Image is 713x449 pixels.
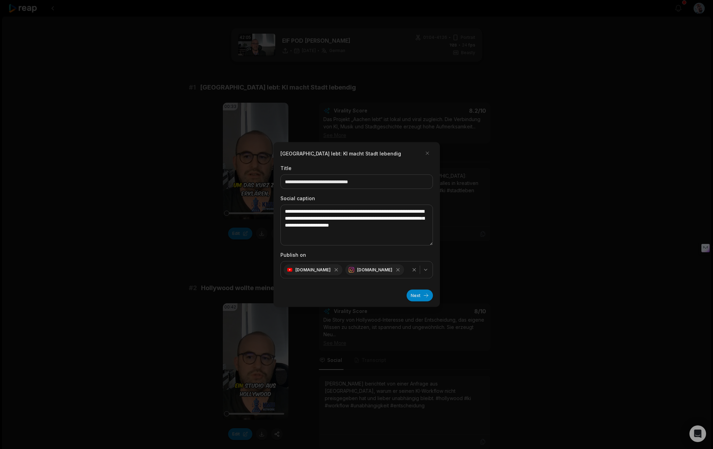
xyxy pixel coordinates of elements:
button: [DOMAIN_NAME][DOMAIN_NAME] [280,261,433,279]
label: Social caption [280,195,433,202]
label: Title [280,164,433,172]
h2: [GEOGRAPHIC_DATA] lebt: KI macht Stadt lebendig [280,150,401,157]
label: Publish on [280,251,433,259]
button: Next [407,290,433,302]
div: [DOMAIN_NAME] [345,264,404,276]
div: [DOMAIN_NAME] [284,264,342,276]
